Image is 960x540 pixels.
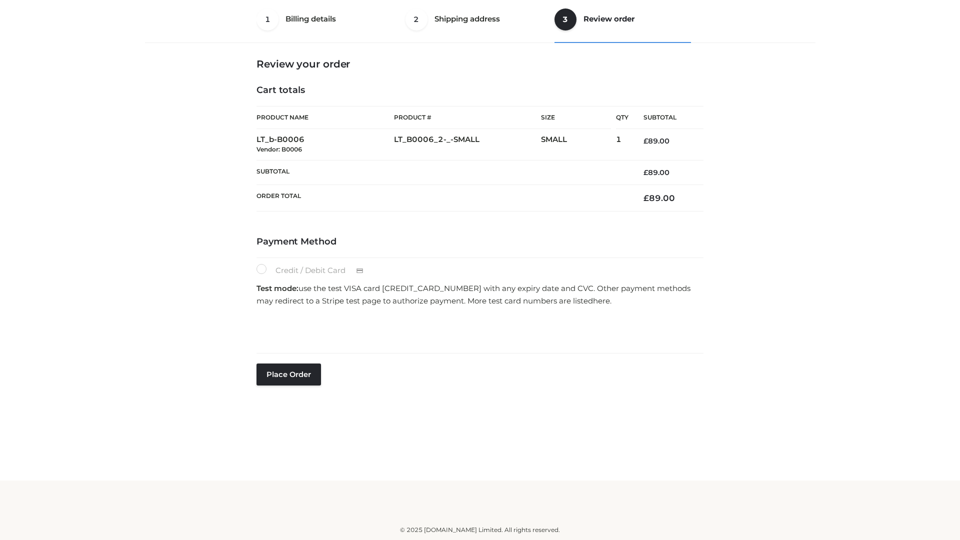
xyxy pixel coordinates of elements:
h4: Payment Method [256,236,703,247]
button: Place order [256,363,321,385]
th: Order Total [256,185,628,211]
strong: Test mode: [256,283,298,293]
span: £ [643,168,648,177]
td: 1 [616,129,628,160]
th: Product Name [256,106,394,129]
div: © 2025 [DOMAIN_NAME] Limited. All rights reserved. [148,525,811,535]
td: LT_B0006_2-_-SMALL [394,129,541,160]
img: Credit / Debit Card [350,265,369,277]
small: Vendor: B0006 [256,145,302,153]
th: Subtotal [256,160,628,184]
th: Size [541,106,611,129]
span: £ [643,136,648,145]
bdi: 89.00 [643,193,675,203]
bdi: 89.00 [643,136,669,145]
span: £ [643,193,649,203]
iframe: Secure payment input frame [254,310,701,347]
h3: Review your order [256,58,703,70]
td: LT_b-B0006 [256,129,394,160]
bdi: 89.00 [643,168,669,177]
p: use the test VISA card [CREDIT_CARD_NUMBER] with any expiry date and CVC. Other payment methods m... [256,282,703,307]
label: Credit / Debit Card [256,264,374,277]
th: Product # [394,106,541,129]
td: SMALL [541,129,616,160]
h4: Cart totals [256,85,703,96]
th: Subtotal [628,106,703,129]
a: here [593,296,610,305]
th: Qty [616,106,628,129]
